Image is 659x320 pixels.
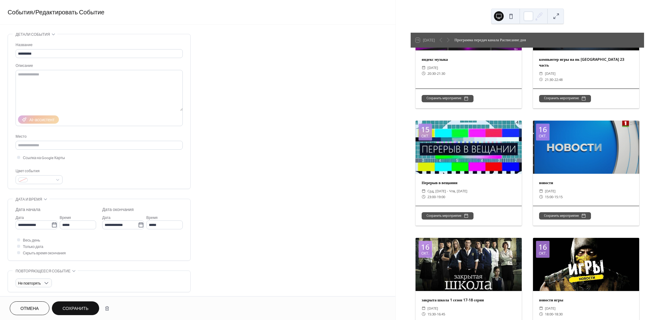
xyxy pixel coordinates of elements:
[146,215,158,221] span: Время
[422,194,426,200] div: ​
[33,7,104,19] span: / Редактировать Событие
[16,196,42,203] span: Дата и время
[545,71,556,76] span: [DATE]
[52,301,99,315] button: Сохранить
[422,65,426,71] div: ​
[539,252,547,255] div: окт.
[422,305,426,311] div: ​
[545,194,553,200] span: 15:00
[427,311,436,317] span: 15:30
[23,250,66,256] span: Скрыть время окончания
[416,297,522,303] div: закрыта школа 1 сезон 17-18 серия
[539,77,543,82] div: ​
[545,305,556,311] span: [DATE]
[427,188,467,194] span: срд, [DATE] - чтв, [DATE]
[16,63,182,69] div: Описание
[102,207,134,213] div: Дата окончания
[539,134,547,138] div: окт.
[8,7,33,19] a: События
[23,237,40,244] span: Весь день
[16,42,182,48] div: Название
[16,31,50,38] span: Детали события
[554,194,563,200] span: 15:15
[545,77,553,82] span: 21:30
[20,306,39,312] span: Отмена
[545,188,556,194] span: [DATE]
[437,71,445,76] span: 21:30
[454,37,526,43] div: Программа передач канала Расписание дня
[23,244,43,250] span: Только дата
[63,306,88,312] span: Сохранить
[421,134,429,138] div: окт.
[437,194,445,200] span: 19:00
[427,305,438,311] span: [DATE]
[18,280,41,287] span: Не повторять
[539,212,591,220] button: Сохранить мероприятие
[539,95,591,102] button: Сохранить мероприятие
[427,65,438,71] span: [DATE]
[553,194,554,200] span: -
[16,268,70,275] span: Повторяющееся событие
[16,133,182,140] div: Место
[16,207,40,213] div: Дата начала
[437,311,445,317] span: 16:45
[533,180,639,186] div: новости
[416,56,522,62] div: яндекс музыка
[539,311,543,317] div: ​
[421,243,430,251] div: 16
[545,311,553,317] span: 18:00
[553,77,554,82] span: -
[436,194,437,200] span: -
[427,194,436,200] span: 23:00
[422,311,426,317] div: ​
[538,243,547,251] div: 16
[533,297,639,303] div: новости игры
[539,305,543,311] div: ​
[427,71,436,76] span: 20:30
[102,215,110,221] span: Дата
[421,252,429,255] div: окт.
[421,126,430,133] div: 15
[422,212,474,220] button: Сохранить мероприятие
[533,56,639,68] div: компьютер игры на пк [GEOGRAPHIC_DATA] 23 часть
[539,194,543,200] div: ​
[23,155,65,161] span: Ссылка на Google Карты
[422,188,426,194] div: ​
[539,71,543,76] div: ​
[554,77,563,82] span: 22:48
[422,95,474,102] button: Сохранить мероприятие
[553,311,554,317] span: -
[16,215,24,221] span: Дата
[16,168,61,174] div: Цвет события
[554,311,563,317] span: 18:30
[436,71,437,76] span: -
[436,311,437,317] span: -
[416,180,522,186] div: Перерыв в вещании
[422,71,426,76] div: ​
[10,301,49,315] button: Отмена
[538,126,547,133] div: 16
[60,215,71,221] span: Время
[539,188,543,194] div: ​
